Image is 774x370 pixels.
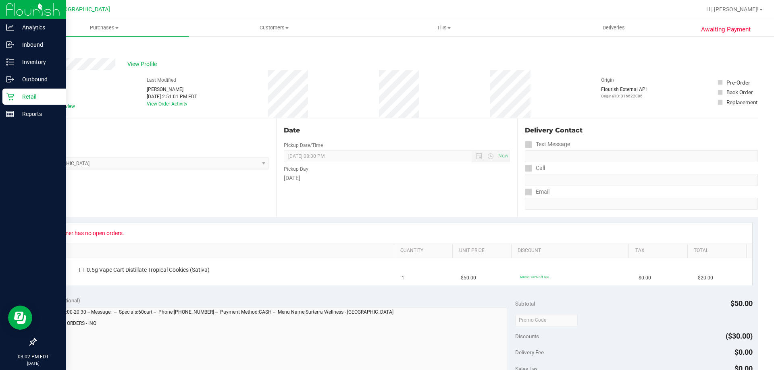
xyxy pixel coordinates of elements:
[515,314,578,326] input: Promo Code
[48,248,391,254] a: SKU
[6,75,14,83] inline-svg: Outbound
[35,126,269,135] div: Location
[701,25,751,34] span: Awaiting Payment
[400,248,449,254] a: Quantity
[734,348,753,356] span: $0.00
[14,57,62,67] p: Inventory
[525,186,549,198] label: Email
[284,142,323,149] label: Pickup Date/Time
[359,24,528,31] span: Tills
[706,6,759,12] span: Hi, [PERSON_NAME]!
[520,275,549,279] span: 60cart: 60% off line
[592,24,636,31] span: Deliveries
[459,248,508,254] a: Unit Price
[525,126,758,135] div: Delivery Contact
[402,274,404,282] span: 1
[635,248,685,254] a: Tax
[55,6,110,13] span: [GEOGRAPHIC_DATA]
[639,274,651,282] span: $0.00
[147,101,187,107] a: View Order Activity
[284,174,510,182] div: [DATE]
[6,93,14,101] inline-svg: Retail
[515,329,539,343] span: Discounts
[14,92,62,101] p: Retail
[14,23,62,32] p: Analytics
[529,19,699,36] a: Deliveries
[525,162,545,174] label: Call
[6,41,14,49] inline-svg: Inbound
[127,60,160,68] span: View Profile
[726,88,753,96] div: Back Order
[525,174,758,186] input: Format: (999) 999-9999
[4,353,62,360] p: 03:02 PM EDT
[726,98,757,106] div: Replacement
[189,24,358,31] span: Customers
[730,299,753,308] span: $50.00
[284,165,308,173] label: Pickup Day
[601,76,614,84] label: Origin
[601,86,647,99] div: Flourish External API
[189,19,359,36] a: Customers
[49,230,124,236] div: Customer has no open orders.
[698,274,713,282] span: $20.00
[525,150,758,162] input: Format: (999) 999-9999
[79,266,210,274] span: FT 0.5g Vape Cart Distillate Tropical Cookies (Sativa)
[525,138,570,150] label: Text Message
[726,79,750,87] div: Pre-Order
[515,300,535,307] span: Subtotal
[726,332,753,340] span: ($30.00)
[8,306,32,330] iframe: Resource center
[14,109,62,119] p: Reports
[515,349,544,356] span: Delivery Fee
[147,76,176,84] label: Last Modified
[6,58,14,66] inline-svg: Inventory
[147,86,197,93] div: [PERSON_NAME]
[694,248,743,254] a: Total
[6,110,14,118] inline-svg: Reports
[601,93,647,99] p: Original ID: 316622086
[19,24,189,31] span: Purchases
[147,93,197,100] div: [DATE] 2:51:01 PM EDT
[6,23,14,31] inline-svg: Analytics
[14,74,62,84] p: Outbound
[359,19,528,36] a: Tills
[19,19,189,36] a: Purchases
[4,360,62,366] p: [DATE]
[461,274,476,282] span: $50.00
[518,248,626,254] a: Discount
[284,126,510,135] div: Date
[14,40,62,50] p: Inbound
